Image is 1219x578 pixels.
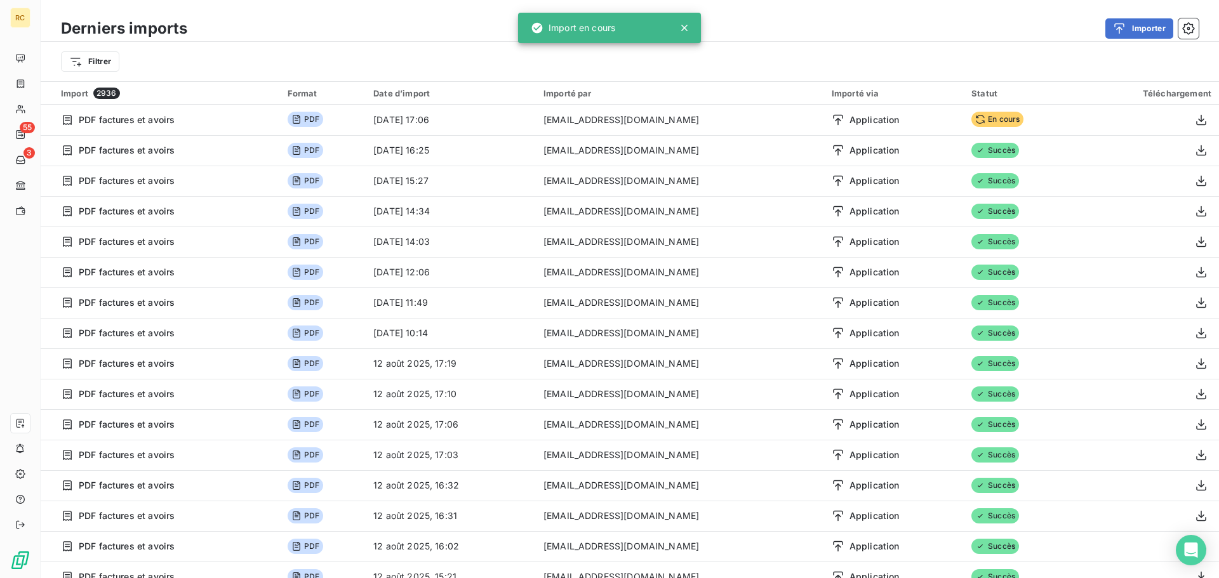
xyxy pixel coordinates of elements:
div: Import [61,88,272,99]
span: PDF factures et avoirs [79,449,175,461]
span: Succès [971,234,1019,249]
span: 3 [23,147,35,159]
span: Succès [971,447,1019,463]
span: PDF [288,386,323,402]
td: [EMAIL_ADDRESS][DOMAIN_NAME] [536,227,824,257]
span: Application [849,114,900,126]
div: Format [288,88,359,98]
span: 2936 [93,88,120,99]
span: PDF [288,234,323,249]
td: 12 août 2025, 16:32 [366,470,536,501]
span: PDF [288,143,323,158]
div: Importé via [832,88,956,98]
span: PDF [288,112,323,127]
span: PDF [288,204,323,219]
span: PDF [288,508,323,523]
span: PDF factures et avoirs [79,235,175,248]
span: PDF factures et avoirs [79,174,175,187]
td: [EMAIL_ADDRESS][DOMAIN_NAME] [536,318,824,348]
span: Application [849,509,900,522]
td: [EMAIL_ADDRESS][DOMAIN_NAME] [536,531,824,562]
span: Succès [971,325,1019,341]
td: [EMAIL_ADDRESS][DOMAIN_NAME] [536,287,824,318]
span: PDF factures et avoirs [79,418,175,431]
td: [DATE] 10:14 [366,318,536,348]
div: Open Intercom Messenger [1176,535,1206,565]
span: PDF factures et avoirs [79,114,175,126]
span: Application [849,266,900,279]
div: Importé par [543,88,816,98]
span: PDF [288,478,323,493]
span: Application [849,357,900,370]
span: Application [849,235,900,248]
span: Succès [971,508,1019,523]
span: PDF factures et avoirs [79,144,175,157]
span: Succès [971,173,1019,188]
td: [EMAIL_ADDRESS][DOMAIN_NAME] [536,105,824,135]
td: [EMAIL_ADDRESS][DOMAIN_NAME] [536,196,824,227]
span: PDF [288,173,323,188]
span: Application [849,479,900,492]
td: 12 août 2025, 16:31 [366,501,536,531]
td: [EMAIL_ADDRESS][DOMAIN_NAME] [536,470,824,501]
td: [EMAIL_ADDRESS][DOMAIN_NAME] [536,440,824,470]
td: [DATE] 12:06 [366,257,536,287]
img: Logo LeanPay [10,550,30,570]
span: En cours [971,112,1023,127]
span: Succès [971,295,1019,310]
td: [DATE] 15:27 [366,166,536,196]
span: PDF factures et avoirs [79,327,175,339]
td: [EMAIL_ADDRESS][DOMAIN_NAME] [536,379,824,409]
td: [EMAIL_ADDRESS][DOMAIN_NAME] [536,257,824,287]
td: [DATE] 11:49 [366,287,536,318]
span: Application [849,418,900,431]
span: Succès [971,265,1019,280]
span: Succès [971,478,1019,493]
div: Téléchargement [1085,88,1211,98]
div: Import en cours [531,16,615,39]
span: PDF [288,417,323,432]
span: PDF [288,295,323,310]
td: [DATE] 16:25 [366,135,536,166]
span: Succès [971,417,1019,432]
div: Date d’import [373,88,528,98]
span: Succès [971,204,1019,219]
td: [EMAIL_ADDRESS][DOMAIN_NAME] [536,135,824,166]
td: 12 août 2025, 17:06 [366,409,536,440]
span: PDF factures et avoirs [79,388,175,400]
button: Importer [1105,18,1173,39]
td: 12 août 2025, 17:19 [366,348,536,379]
span: Application [849,327,900,339]
td: [DATE] 14:03 [366,227,536,257]
td: [EMAIL_ADDRESS][DOMAIN_NAME] [536,166,824,196]
a: 55 [10,124,30,145]
span: Application [849,540,900,553]
span: PDF factures et avoirs [79,266,175,279]
div: RC [10,8,30,28]
span: PDF [288,539,323,554]
td: [EMAIL_ADDRESS][DOMAIN_NAME] [536,348,824,379]
span: PDF factures et avoirs [79,205,175,218]
a: 3 [10,150,30,170]
td: [DATE] 14:34 [366,196,536,227]
span: PDF factures et avoirs [79,296,175,309]
span: PDF factures et avoirs [79,509,175,522]
span: PDF [288,447,323,463]
span: Succès [971,356,1019,371]
span: PDF factures et avoirs [79,540,175,553]
span: PDF [288,265,323,280]
span: Succès [971,539,1019,554]
td: [EMAIL_ADDRESS][DOMAIN_NAME] [536,409,824,440]
span: Succès [971,143,1019,158]
td: 12 août 2025, 16:02 [366,531,536,562]
span: Application [849,449,900,461]
span: PDF [288,325,323,341]
span: 55 [20,122,35,133]
span: Application [849,388,900,400]
div: Statut [971,88,1070,98]
span: Application [849,174,900,187]
span: PDF factures et avoirs [79,479,175,492]
td: [DATE] 17:06 [366,105,536,135]
span: PDF [288,356,323,371]
span: Application [849,144,900,157]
